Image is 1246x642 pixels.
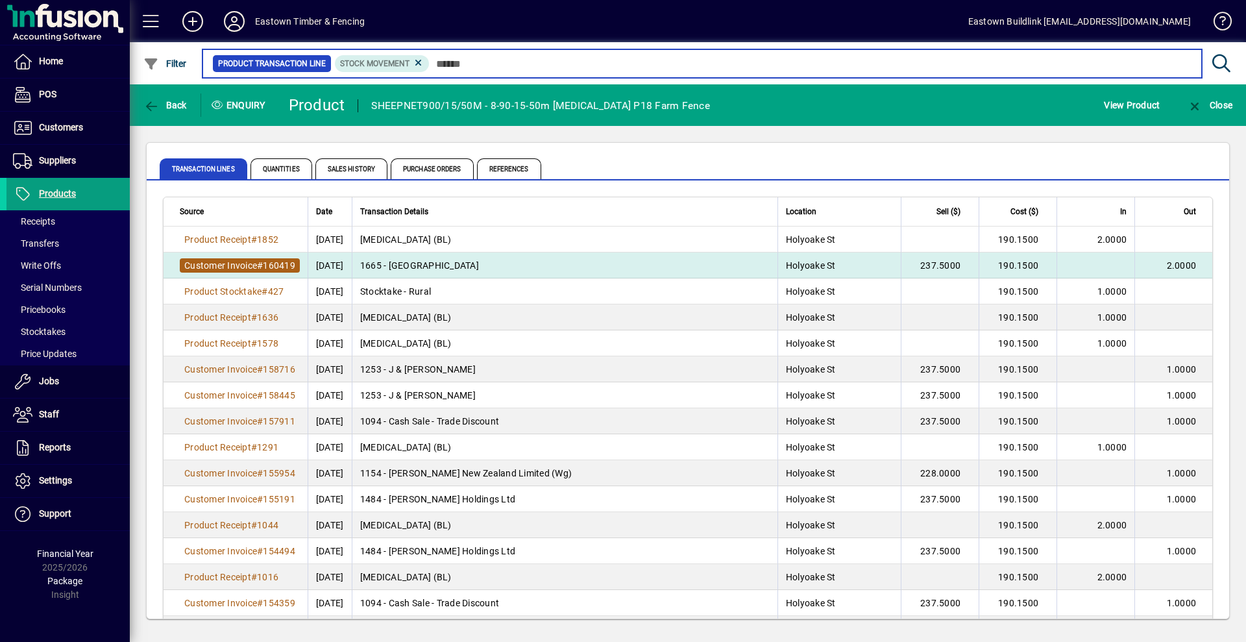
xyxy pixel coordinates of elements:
span: Transaction Lines [160,158,247,179]
span: Stocktakes [13,327,66,337]
span: Holyoake St [786,286,836,297]
span: Transaction Details [360,204,428,219]
a: Customer Invoice#155954 [180,466,300,480]
td: 228.0000 [901,460,979,486]
span: Price Updates [13,349,77,359]
div: Eastown Buildlink [EMAIL_ADDRESS][DOMAIN_NAME] [968,11,1191,32]
td: 190.1500 [979,382,1057,408]
a: Home [6,45,130,78]
td: 237.5000 [901,356,979,382]
span: Holyoake St [786,364,836,375]
td: [DATE] [308,278,352,304]
td: [DATE] [308,227,352,253]
td: 190.1500 [979,460,1057,486]
span: Holyoake St [786,442,836,452]
span: Product Receipt [184,338,251,349]
td: [DATE] [308,512,352,538]
span: 154494 [263,546,295,556]
a: Product Receipt#1016 [180,570,283,584]
a: Product Stocktake#427 [180,284,288,299]
span: 1.0000 [1097,312,1127,323]
span: 2.0000 [1097,520,1127,530]
a: Customer Invoice#154359 [180,596,300,610]
td: Stocktake - Rural [352,278,777,304]
span: Support [39,508,71,519]
span: Sales History [315,158,387,179]
a: Write Offs [6,254,130,277]
button: Add [172,10,214,33]
button: Profile [214,10,255,33]
span: Pricebooks [13,304,66,315]
a: Serial Numbers [6,277,130,299]
span: Customers [39,122,83,132]
a: Settings [6,465,130,497]
span: 1.0000 [1097,286,1127,297]
span: Holyoake St [786,312,836,323]
span: Holyoake St [786,390,836,401]
td: 237.5000 [901,408,979,434]
span: 1.0000 [1167,416,1197,426]
span: Jobs [39,376,59,386]
td: [MEDICAL_DATA] (BL) [352,434,777,460]
td: 190.1500 [979,253,1057,278]
span: Suppliers [39,155,76,166]
td: 237.5000 [901,538,979,564]
span: # [251,572,257,582]
td: [DATE] [308,253,352,278]
a: Jobs [6,365,130,398]
td: 1094 - Cash Sale - Trade Discount [352,590,777,616]
td: 190.1500 [979,616,1057,642]
span: # [251,312,257,323]
span: Settings [39,475,72,486]
div: Enquiry [201,95,279,116]
span: # [257,416,263,426]
span: 155191 [263,494,295,504]
span: Customer Invoice [184,598,257,608]
span: 1.0000 [1167,598,1197,608]
button: Filter [140,52,190,75]
td: 1253 - J & [PERSON_NAME] [352,382,777,408]
div: Source [180,204,300,219]
span: Home [39,56,63,66]
span: Customer Invoice [184,546,257,556]
span: 2.0000 [1097,572,1127,582]
span: Date [316,204,332,219]
a: Product Receipt#1578 [180,336,283,351]
span: 154359 [263,598,295,608]
td: 190.1500 [979,538,1057,564]
span: Purchase Orders [391,158,474,179]
div: Sell ($) [909,204,972,219]
span: Cost ($) [1010,204,1038,219]
span: 1578 [257,338,278,349]
span: # [257,390,263,401]
td: [DATE] [308,434,352,460]
td: [DATE] [308,382,352,408]
td: 190.1500 [979,330,1057,356]
td: 190.1500 [979,227,1057,253]
td: [DATE] [308,330,352,356]
span: Back [143,100,187,110]
span: Source [180,204,204,219]
td: 1484 - [PERSON_NAME] Holdings Ltd [352,538,777,564]
span: Staff [39,409,59,419]
td: [DATE] [308,304,352,330]
div: Product [289,95,345,116]
a: Product Receipt#1291 [180,440,283,454]
span: Holyoake St [786,598,836,608]
td: [MEDICAL_DATA] (BL) [352,564,777,590]
app-page-header-button: Close enquiry [1173,93,1246,117]
td: 190.1500 [979,486,1057,512]
td: 237.5000 [901,590,979,616]
span: # [257,494,263,504]
span: 1.0000 [1097,338,1127,349]
span: # [257,364,263,375]
td: 190.1500 [979,590,1057,616]
span: Customer Invoice [184,390,257,401]
div: SHEEPNET900/15/50M - 8-90-15-50m [MEDICAL_DATA] P18 Farm Fence [371,95,710,116]
span: Customer Invoice [184,416,257,426]
td: [DATE] [308,616,352,642]
a: Customer Invoice#154494 [180,544,300,558]
span: Serial Numbers [13,282,82,293]
td: [DATE] [308,356,352,382]
app-page-header-button: Back [130,93,201,117]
